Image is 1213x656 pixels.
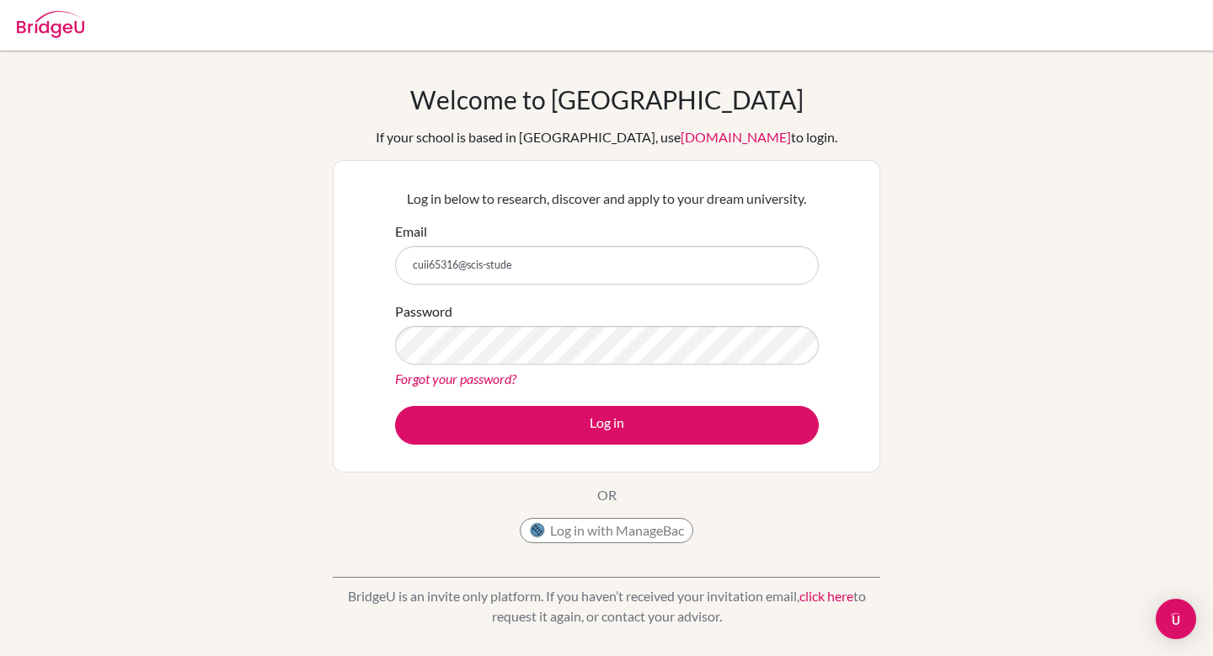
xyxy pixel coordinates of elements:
[395,301,452,322] label: Password
[395,371,516,387] a: Forgot your password?
[17,11,84,38] img: Bridge-U
[333,586,880,627] p: BridgeU is an invite only platform. If you haven’t received your invitation email, to request it ...
[410,84,804,115] h1: Welcome to [GEOGRAPHIC_DATA]
[376,127,837,147] div: If your school is based in [GEOGRAPHIC_DATA], use to login.
[1156,599,1196,639] div: Open Intercom Messenger
[597,485,617,505] p: OR
[395,189,819,209] p: Log in below to research, discover and apply to your dream university.
[395,406,819,445] button: Log in
[520,518,693,543] button: Log in with ManageBac
[395,221,427,242] label: Email
[799,588,853,604] a: click here
[681,129,791,145] a: [DOMAIN_NAME]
